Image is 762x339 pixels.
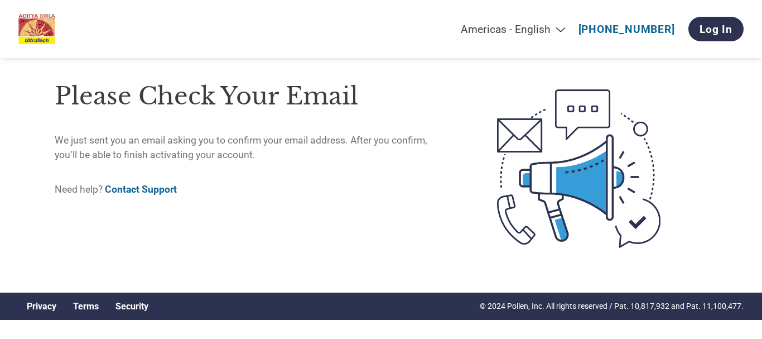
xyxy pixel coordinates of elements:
[27,301,56,312] a: Privacy
[105,184,177,195] a: Contact Support
[55,133,450,163] p: We just sent you an email asking you to confirm your email address. After you confirm, you’ll be ...
[55,78,450,114] h1: Please check your email
[55,182,450,197] p: Need help?
[578,23,675,36] a: [PHONE_NUMBER]
[688,17,744,41] a: Log In
[73,301,99,312] a: Terms
[480,300,744,312] p: © 2024 Pollen, Inc. All rights reserved / Pat. 10,817,932 and Pat. 11,100,477.
[450,69,707,268] img: open-email
[115,301,148,312] a: Security
[18,14,55,45] img: UltraTech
